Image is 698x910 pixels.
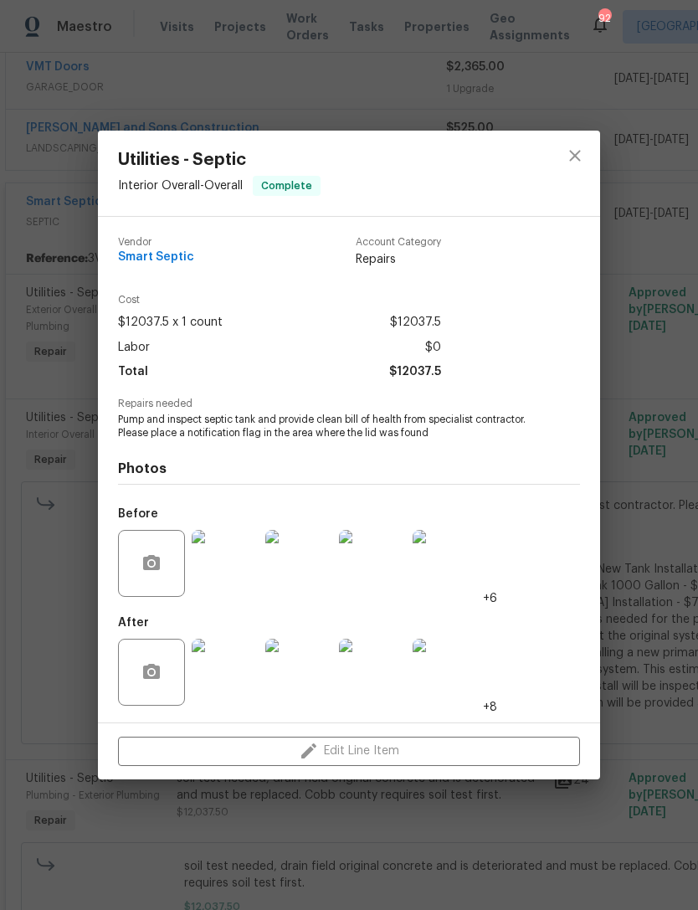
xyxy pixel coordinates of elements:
div: 92 [598,10,610,27]
span: $12037.5 [389,360,441,384]
span: $0 [425,336,441,360]
span: Labor [118,336,150,360]
h4: Photos [118,460,580,477]
span: $12037.5 x 1 count [118,311,223,335]
span: Cost [118,295,441,306]
span: $12037.5 [390,311,441,335]
span: Pump and inspect septic tank and provide clean bill of health from specialist contractor. Please ... [118,413,534,441]
h5: After [118,617,149,629]
span: Interior Overall - Overall [118,180,243,192]
span: +8 [483,699,497,716]
span: +6 [483,590,497,607]
h5: Before [118,508,158,520]
span: Smart Septic [118,251,194,264]
span: Complete [254,177,319,194]
span: Repairs [356,251,441,268]
button: close [555,136,595,176]
span: Account Category [356,237,441,248]
span: Repairs needed [118,398,580,409]
span: Vendor [118,237,194,248]
span: Utilities - Septic [118,151,321,169]
span: Total [118,360,148,384]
